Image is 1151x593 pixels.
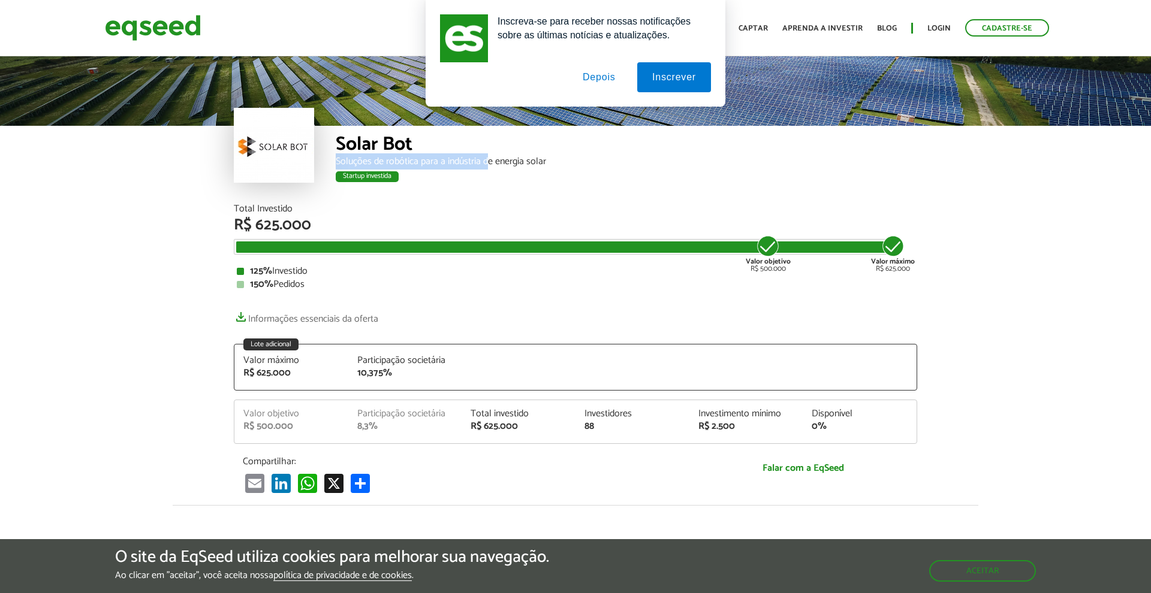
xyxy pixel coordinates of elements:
div: Total Investido [234,204,917,214]
strong: Valor máximo [871,256,915,267]
div: R$ 625.000 [871,234,915,273]
div: Solar Bot [336,135,917,157]
div: 8,3% [357,422,453,431]
a: Falar com a EqSeed [698,456,908,480]
div: Soluções de robótica para a indústria de energia solar [336,157,917,167]
div: Valor objetivo [243,409,339,419]
p: Compartilhar: [243,456,680,467]
p: Ao clicar em "aceitar", você aceita nossa . [115,570,549,581]
div: 10,375% [357,368,453,378]
strong: Valor objetivo [746,256,791,267]
div: Inscreva-se para receber nossas notificações sobre as últimas notícias e atualizações. [488,14,711,42]
div: 0% [812,422,908,431]
div: R$ 500.000 [243,422,339,431]
button: Inscrever [637,62,711,92]
a: Compartilhar [348,473,372,493]
div: Participação societária [357,409,453,419]
div: Total investido [471,409,567,419]
div: Investimento mínimo [698,409,794,419]
div: Pedidos [237,280,914,289]
a: Email [243,473,267,493]
a: política de privacidade e de cookies [273,571,412,581]
div: Startup investida [336,171,399,182]
div: Lote adicional [243,338,299,350]
div: Investido [237,267,914,276]
strong: 125% [250,263,272,279]
div: 88 [584,422,680,431]
a: LinkedIn [269,473,293,493]
img: notification icon [440,14,488,62]
button: Depois [568,62,631,92]
div: Valor máximo [243,356,339,365]
div: R$ 500.000 [746,234,791,273]
div: R$ 625.000 [243,368,339,378]
div: Participação societária [357,356,453,365]
div: R$ 625.000 [234,217,917,233]
a: Informações essenciais da oferta [234,307,378,324]
div: R$ 625.000 [471,422,567,431]
div: R$ 2.500 [698,422,794,431]
h5: O site da EqSeed utiliza cookies para melhorar sua navegação. [115,548,549,567]
strong: 150% [250,276,273,292]
a: WhatsApp [296,473,320,493]
a: X [322,473,346,493]
button: Aceitar [929,560,1036,582]
div: Disponível [812,409,908,419]
div: Investidores [584,409,680,419]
